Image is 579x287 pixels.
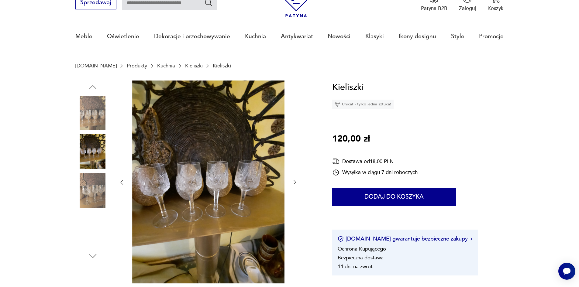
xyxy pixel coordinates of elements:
img: Zdjęcie produktu Kieliszki [75,173,110,208]
a: Style [451,22,464,50]
p: Kieliszki [213,63,231,69]
a: Kuchnia [157,63,175,69]
li: 14 dni na zwrot [338,263,373,270]
a: Sprzedawaj [75,1,116,5]
iframe: Smartsupp widget button [558,263,575,280]
div: Unikat - tylko jedna sztuka! [332,100,394,109]
h1: Kieliszki [332,80,364,94]
div: Dostawa od 18,00 PLN [332,158,418,165]
a: Kuchnia [245,22,266,50]
img: Ikona diamentu [335,101,340,107]
img: Zdjęcie produktu Kieliszki [75,96,110,130]
a: Ikony designu [399,22,436,50]
div: Wysyłka w ciągu 7 dni roboczych [332,169,418,176]
a: [DOMAIN_NAME] [75,63,117,69]
img: Zdjęcie produktu Kieliszki [132,80,284,283]
a: Klasyki [365,22,384,50]
a: Nowości [328,22,350,50]
a: Meble [75,22,92,50]
p: Zaloguj [459,5,476,12]
img: Zdjęcie produktu Kieliszki [75,134,110,169]
p: Patyna B2B [421,5,447,12]
img: Ikona dostawy [332,158,339,165]
a: Antykwariat [281,22,313,50]
button: Dodaj do koszyka [332,188,456,206]
img: Ikona strzałki w prawo [470,237,472,241]
img: Ikona certyfikatu [338,236,344,242]
button: [DOMAIN_NAME] gwarantuje bezpieczne zakupy [338,235,472,243]
a: Dekoracje i przechowywanie [154,22,230,50]
a: Oświetlenie [107,22,139,50]
li: Bezpieczna dostawa [338,254,384,261]
a: Produkty [127,63,147,69]
a: Promocje [479,22,504,50]
li: Ochrona Kupującego [338,245,386,252]
p: 120,00 zł [332,132,370,146]
a: Kieliszki [185,63,203,69]
p: Koszyk [488,5,504,12]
